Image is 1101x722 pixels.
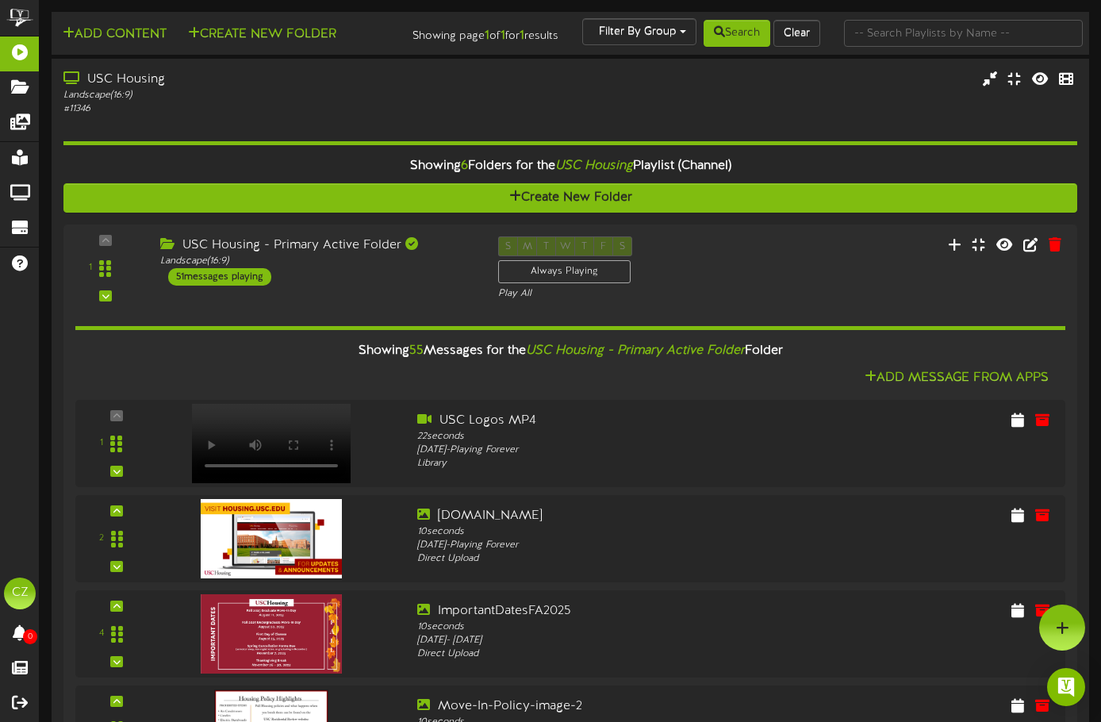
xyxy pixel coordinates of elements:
[417,634,806,647] div: [DATE] - [DATE]
[498,287,728,301] div: Play All
[844,20,1083,47] input: -- Search Playlists by Name --
[201,594,342,674] img: be6c3767-e068-41d9-b667-f3eb0086a26c.jpg
[63,102,472,116] div: # 11346
[417,552,806,566] div: Direct Upload
[396,18,570,45] div: Showing page of for results
[417,539,806,552] div: [DATE] - Playing Forever
[417,647,806,661] div: Direct Upload
[63,183,1077,213] button: Create New Folder
[417,507,806,525] div: [DOMAIN_NAME]
[52,149,1089,183] div: Showing Folders for the Playlist (Channel)
[4,578,36,609] div: CZ
[417,444,806,457] div: [DATE] - Playing Forever
[860,368,1053,388] button: Add Message From Apps
[485,29,489,43] strong: 1
[498,260,631,283] div: Always Playing
[417,525,806,539] div: 10 seconds
[417,697,806,716] div: Move-In-Policy-image-2
[1047,668,1085,706] div: Open Intercom Messenger
[183,25,341,44] button: Create New Folder
[168,268,271,286] div: 51 messages playing
[417,430,806,444] div: 22 seconds
[417,412,806,430] div: USC Logos MP4
[417,602,806,620] div: ImportantDatesFA2025
[417,457,806,470] div: Library
[201,499,342,578] img: f178b5d0-1b16-4a8b-8848-1ec877d34465.jpg
[704,20,770,47] button: Search
[501,29,505,43] strong: 1
[23,629,37,644] span: 0
[160,236,474,255] div: USC Housing - Primary Active Folder
[417,620,806,634] div: 10 seconds
[773,20,820,47] button: Clear
[526,344,745,358] i: USC Housing - Primary Active Folder
[58,25,171,44] button: Add Content
[582,18,696,45] button: Filter By Group
[63,89,472,102] div: Landscape ( 16:9 )
[160,255,474,268] div: Landscape ( 16:9 )
[520,29,524,43] strong: 1
[63,334,1077,368] div: Showing Messages for the Folder
[461,159,468,173] span: 6
[555,159,633,173] i: USC Housing
[63,71,472,89] div: USC Housing
[409,344,424,358] span: 55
